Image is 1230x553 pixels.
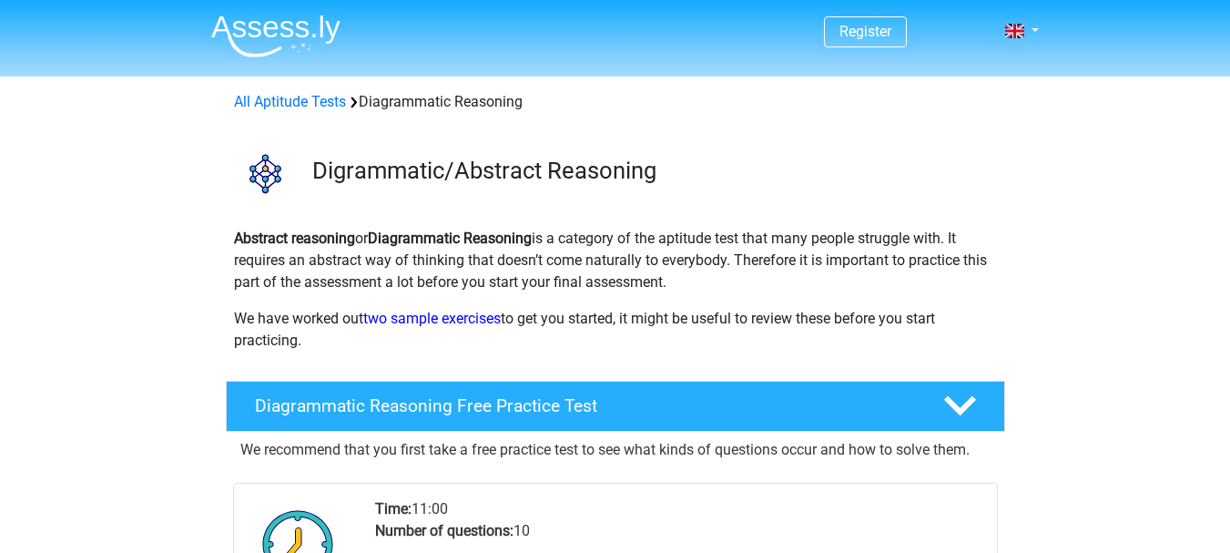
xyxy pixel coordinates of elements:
h4: Diagrammatic Reasoning Free Practice Test [255,395,914,416]
a: All Aptitude Tests [234,93,346,110]
p: or is a category of the aptitude test that many people struggle with. It requires an abstract way... [234,228,997,293]
a: Register [839,23,891,40]
img: Assessly [211,15,341,57]
a: Diagrammatic Reasoning Free Practice Test [219,381,1012,432]
a: two sample exercises [363,310,501,327]
div: Diagrammatic Reasoning [227,91,1004,113]
b: Diagrammatic Reasoning [368,230,532,247]
b: Abstract reasoning [234,230,355,247]
b: Time: [375,500,412,517]
p: We recommend that you first take a free practice test to see what kinds of questions occur and ho... [240,439,991,461]
b: Number of questions: [375,522,513,539]
p: We have worked out to get you started, it might be useful to review these before you start practi... [234,308,997,352]
img: diagrammatic reasoning [227,135,304,212]
h3: Digrammatic/Abstract Reasoning [312,157,991,185]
